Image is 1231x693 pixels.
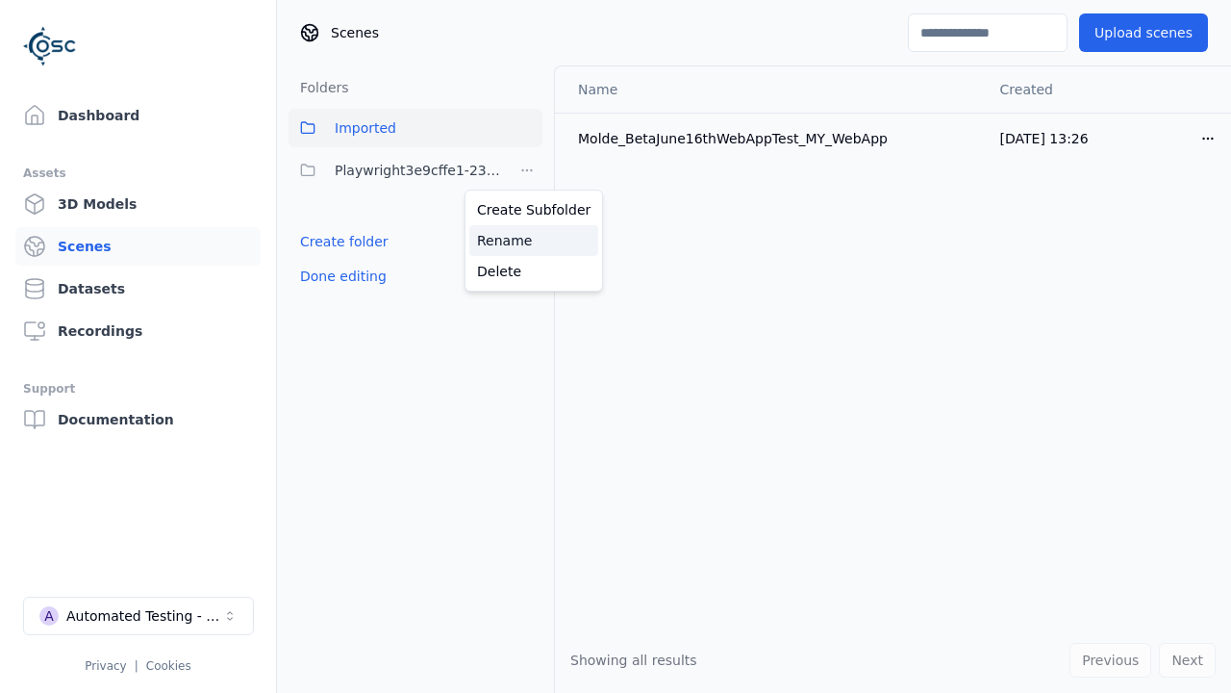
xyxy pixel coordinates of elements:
[469,225,598,256] a: Rename
[469,256,598,287] a: Delete
[469,194,598,225] a: Create Subfolder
